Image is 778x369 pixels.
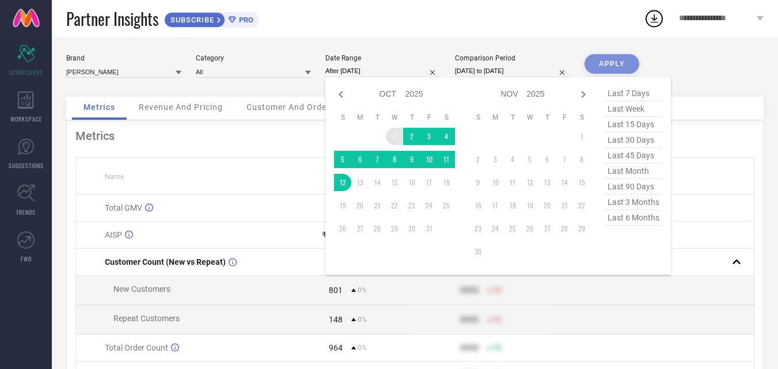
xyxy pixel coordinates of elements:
[105,173,124,181] span: Name
[438,113,455,122] th: Saturday
[605,210,662,226] span: last 6 months
[573,220,590,237] td: Sat Nov 29 2025
[487,220,504,237] td: Mon Nov 24 2025
[469,220,487,237] td: Sun Nov 23 2025
[521,220,538,237] td: Wed Nov 26 2025
[84,102,115,112] span: Metrics
[386,151,403,168] td: Wed Oct 08 2025
[573,128,590,145] td: Sat Nov 01 2025
[538,197,556,214] td: Thu Nov 20 2025
[504,174,521,191] td: Tue Nov 11 2025
[403,174,420,191] td: Thu Oct 16 2025
[66,54,181,62] div: Brand
[487,113,504,122] th: Monday
[334,88,348,101] div: Previous month
[369,220,386,237] td: Tue Oct 28 2025
[538,113,556,122] th: Thursday
[113,314,180,323] span: Repeat Customers
[504,151,521,168] td: Tue Nov 04 2025
[605,179,662,195] span: last 90 days
[521,113,538,122] th: Wednesday
[605,86,662,101] span: last 7 days
[322,230,343,239] div: ₹ 412
[420,174,438,191] td: Fri Oct 17 2025
[358,344,367,352] span: 0%
[469,113,487,122] th: Sunday
[325,54,441,62] div: Date Range
[369,113,386,122] th: Tuesday
[420,220,438,237] td: Fri Oct 31 2025
[605,117,662,132] span: last 15 days
[75,129,754,143] div: Metrics
[113,284,170,294] span: New Customers
[573,197,590,214] td: Sat Nov 22 2025
[10,115,42,123] span: WORKSPACE
[334,197,351,214] td: Sun Oct 19 2025
[573,174,590,191] td: Sat Nov 15 2025
[386,128,403,145] td: Wed Oct 01 2025
[386,113,403,122] th: Wednesday
[438,151,455,168] td: Sat Oct 11 2025
[246,102,335,112] span: Customer And Orders
[358,315,367,324] span: 0%
[556,220,573,237] td: Fri Nov 28 2025
[105,257,226,267] span: Customer Count (New vs Repeat)
[16,208,36,216] span: TRENDS
[521,151,538,168] td: Wed Nov 05 2025
[139,102,223,112] span: Revenue And Pricing
[494,344,502,352] span: 50
[334,151,351,168] td: Sun Oct 05 2025
[66,7,158,31] span: Partner Insights
[9,161,44,170] span: SUGGESTIONS
[556,197,573,214] td: Fri Nov 21 2025
[605,101,662,117] span: last week
[494,286,502,294] span: 50
[455,54,570,62] div: Comparison Period
[105,230,122,239] span: AISP
[521,197,538,214] td: Wed Nov 19 2025
[334,113,351,122] th: Sunday
[9,68,43,77] span: SCORECARDS
[403,220,420,237] td: Thu Oct 30 2025
[556,151,573,168] td: Fri Nov 07 2025
[605,132,662,148] span: last 30 days
[351,151,369,168] td: Mon Oct 06 2025
[351,220,369,237] td: Mon Oct 27 2025
[236,16,253,24] span: PRO
[487,174,504,191] td: Mon Nov 10 2025
[105,343,168,352] span: Total Order Count
[369,197,386,214] td: Tue Oct 21 2025
[460,286,479,295] div: 9999
[576,88,590,101] div: Next month
[504,113,521,122] th: Tuesday
[538,220,556,237] td: Thu Nov 27 2025
[469,243,487,260] td: Sun Nov 30 2025
[105,203,142,212] span: Total GMV
[538,174,556,191] td: Thu Nov 13 2025
[420,113,438,122] th: Friday
[403,197,420,214] td: Thu Oct 23 2025
[325,65,441,77] input: Select date range
[438,197,455,214] td: Sat Oct 25 2025
[504,220,521,237] td: Tue Nov 25 2025
[469,197,487,214] td: Sun Nov 16 2025
[460,315,479,324] div: 9999
[369,174,386,191] td: Tue Oct 14 2025
[420,128,438,145] td: Fri Oct 03 2025
[334,220,351,237] td: Sun Oct 26 2025
[487,151,504,168] td: Mon Nov 03 2025
[369,151,386,168] td: Tue Oct 07 2025
[521,174,538,191] td: Wed Nov 12 2025
[351,174,369,191] td: Mon Oct 13 2025
[403,113,420,122] th: Thursday
[165,16,217,24] span: SUBSCRIBE
[455,65,570,77] input: Select comparison period
[351,113,369,122] th: Monday
[573,113,590,122] th: Saturday
[538,151,556,168] td: Thu Nov 06 2025
[329,315,343,324] div: 148
[386,174,403,191] td: Wed Oct 15 2025
[438,128,455,145] td: Sat Oct 04 2025
[164,9,259,28] a: SUBSCRIBEPRO
[21,254,32,263] span: FWD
